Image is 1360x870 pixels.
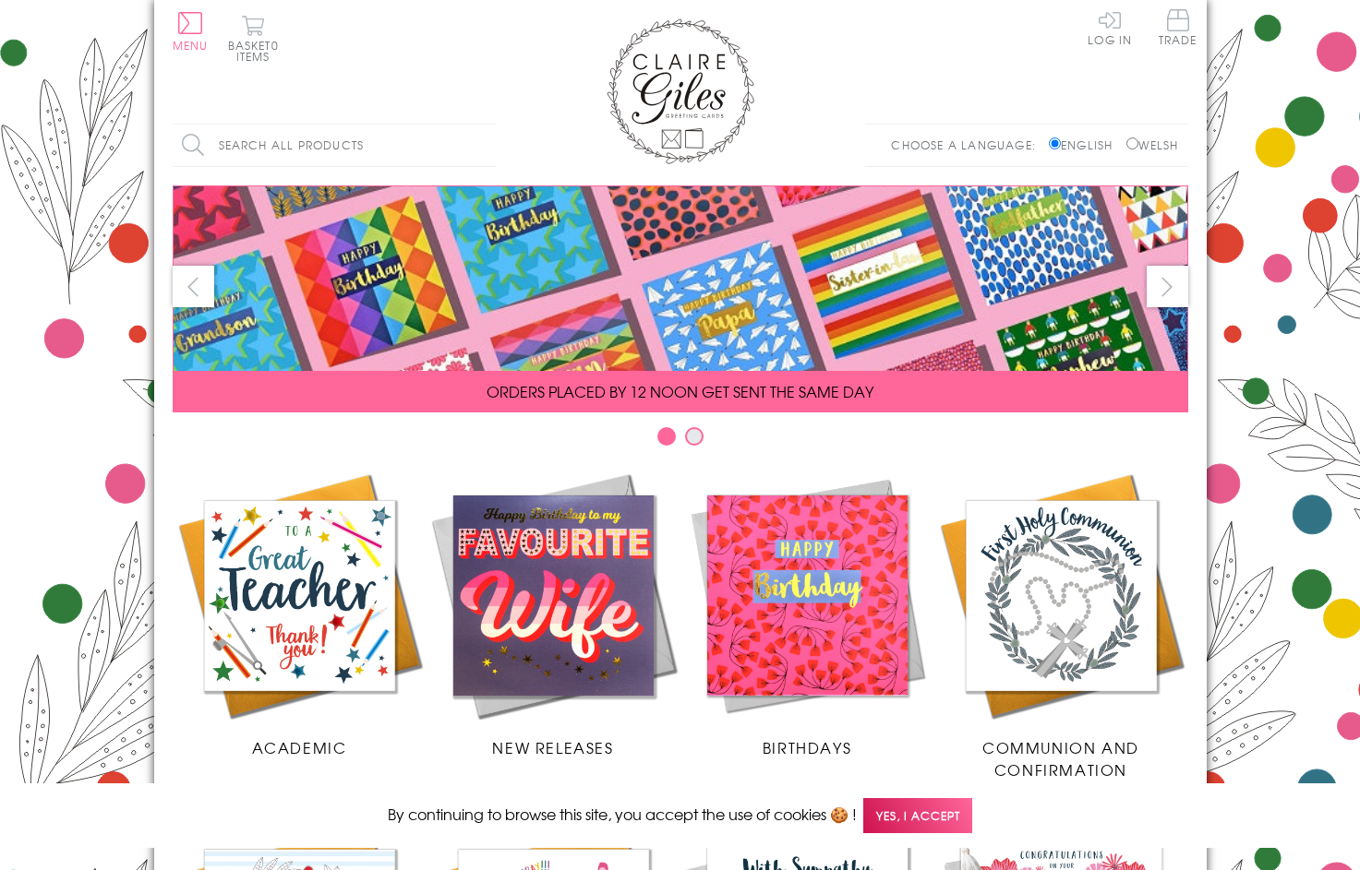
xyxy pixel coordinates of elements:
a: Birthdays [680,469,934,758]
a: Trade [1159,9,1198,49]
a: Log In [1088,9,1132,45]
input: Welsh [1126,137,1138,149]
span: New Releases [492,736,613,758]
a: Academic [173,469,427,758]
button: Carousel Page 2 [685,427,704,446]
a: New Releases [427,469,680,758]
span: Communion and Confirmation [982,736,1139,781]
input: Search [477,125,496,166]
span: Menu [173,37,209,54]
div: Carousel Pagination [173,426,1188,455]
span: Academic [252,736,347,758]
img: Claire Giles Greetings Cards [607,18,754,164]
span: ORDERS PLACED BY 12 NOON GET SENT THE SAME DAY [487,380,873,402]
button: Menu [173,12,209,51]
button: Basket0 items [228,15,279,62]
button: prev [173,266,214,307]
input: English [1049,137,1061,149]
span: 0 items [236,37,279,65]
input: Search all products [173,125,496,166]
button: next [1147,266,1188,307]
a: Communion and Confirmation [934,469,1188,781]
span: Birthdays [763,736,851,758]
span: Yes, I accept [863,798,972,834]
p: Choose a language: [891,137,1045,153]
label: English [1049,137,1122,153]
label: Welsh [1126,137,1179,153]
button: Carousel Page 1 (Current Slide) [657,427,676,446]
span: Trade [1159,9,1198,45]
